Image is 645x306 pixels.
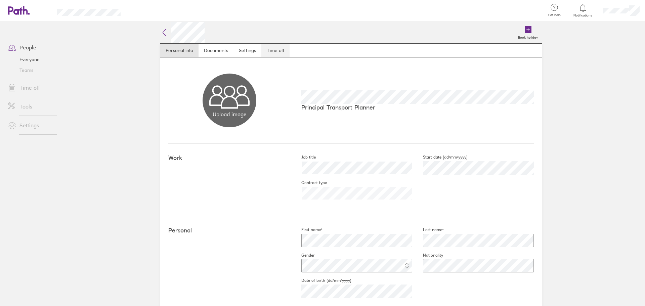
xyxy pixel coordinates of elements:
a: Teams [3,65,57,76]
a: Personal info [160,44,199,57]
label: Nationality [412,253,443,258]
a: Notifications [572,3,594,17]
label: Contract type [291,180,327,185]
label: Gender [291,253,315,258]
a: Everyone [3,54,57,65]
a: Documents [199,44,233,57]
h4: Personal [168,227,291,234]
a: Tools [3,100,57,113]
label: Last name* [412,227,444,232]
h4: Work [168,155,291,162]
a: Settings [3,119,57,132]
a: Book holiday [514,22,542,43]
a: Settings [233,44,261,57]
label: Start date (dd/mm/yyyy) [412,155,468,160]
label: First name* [291,227,322,232]
label: Date of birth (dd/mm/yyyy) [291,278,351,283]
span: Get help [544,13,565,17]
span: Notifications [572,13,594,17]
p: Principal Transport Planner [301,104,534,111]
a: Time off [3,81,57,94]
a: People [3,41,57,54]
a: Time off [261,44,290,57]
label: Job title [291,155,316,160]
label: Book holiday [514,34,542,40]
